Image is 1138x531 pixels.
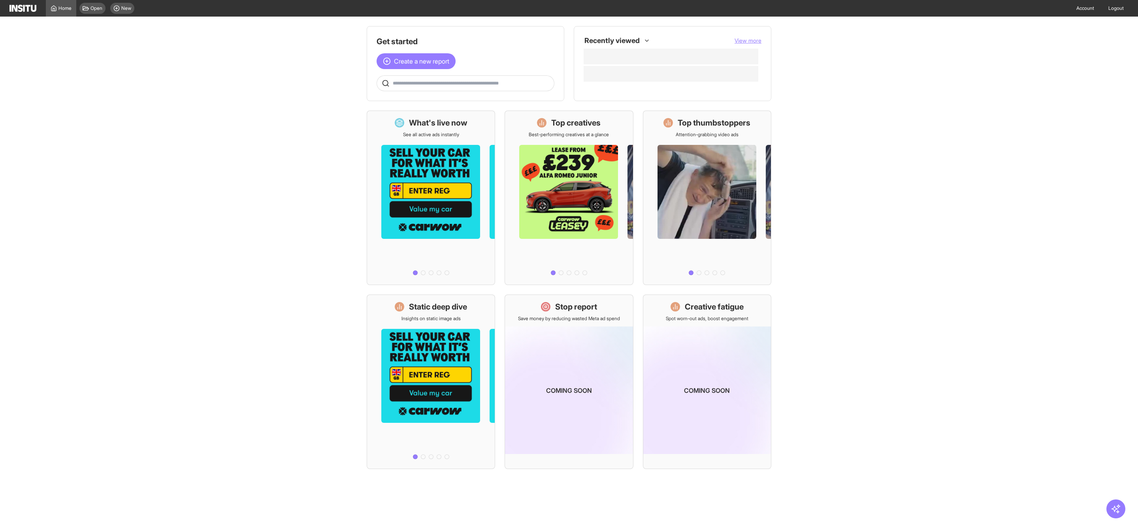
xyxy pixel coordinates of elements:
p: Attention-grabbing video ads [676,131,739,138]
p: Best-performing creatives at a glance [529,131,609,138]
span: Create a new report [394,56,449,66]
a: Top thumbstoppersAttention-grabbing video ads [643,111,771,285]
p: See all active ads instantly [403,131,459,138]
a: Static deep diveInsights on static image ads [367,295,495,469]
span: Home [58,5,72,11]
a: Top creativesBest-performing creatives at a glance [505,111,633,285]
span: View more [735,37,761,44]
h1: Top thumbstoppers [678,117,750,128]
span: Open [90,5,102,11]
a: What's live nowSee all active ads instantly [367,111,495,285]
button: View more [735,37,761,45]
p: Insights on static image ads [401,315,461,322]
h1: What's live now [409,117,467,128]
h1: Get started [377,36,554,47]
h1: Static deep dive [409,301,467,312]
span: New [121,5,131,11]
h1: Top creatives [551,117,601,128]
img: Logo [9,5,36,12]
button: Create a new report [377,53,456,69]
